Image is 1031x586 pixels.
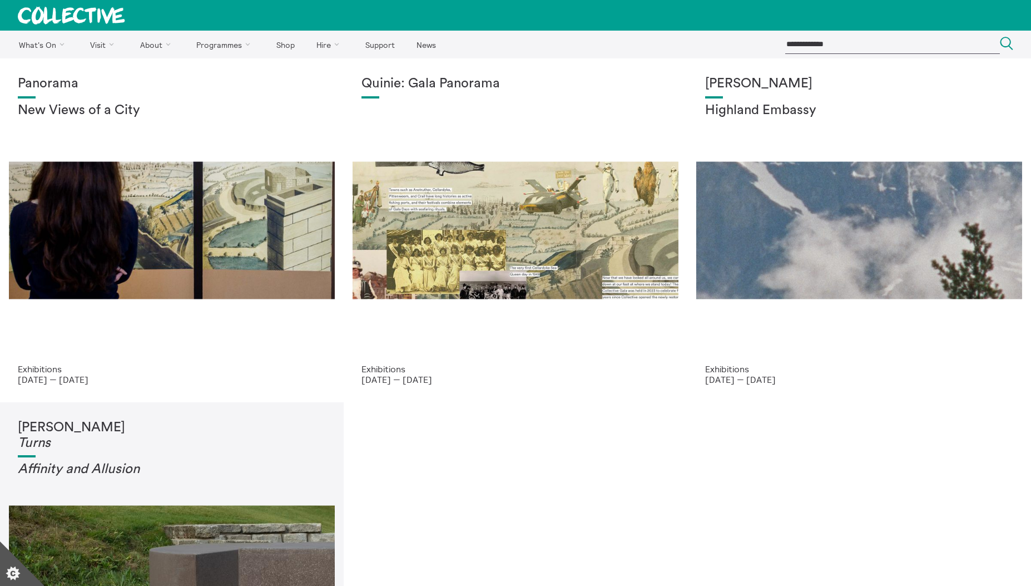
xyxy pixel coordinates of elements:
h1: [PERSON_NAME] [18,420,326,451]
p: [DATE] — [DATE] [361,375,670,385]
h2: Highland Embassy [705,103,1013,119]
h1: Quinie: Gala Panorama [361,76,670,92]
a: What's On [9,31,78,58]
a: About [130,31,185,58]
p: Exhibitions [18,364,326,374]
a: Josie Vallely Quinie: Gala Panorama Exhibitions [DATE] — [DATE] [344,58,687,402]
a: Shop [266,31,304,58]
a: News [407,31,445,58]
h1: [PERSON_NAME] [705,76,1013,92]
a: Solar wheels 17 [PERSON_NAME] Highland Embassy Exhibitions [DATE] — [DATE] [687,58,1031,402]
a: Support [355,31,404,58]
a: Programmes [187,31,265,58]
p: [DATE] — [DATE] [705,375,1013,385]
em: on [125,462,140,476]
p: [DATE] — [DATE] [18,375,326,385]
p: Exhibitions [361,364,670,374]
em: Turns [18,436,51,450]
h1: Panorama [18,76,326,92]
a: Visit [81,31,128,58]
h2: New Views of a City [18,103,326,119]
a: Hire [307,31,354,58]
p: Exhibitions [705,364,1013,374]
em: Affinity and Allusi [18,462,125,476]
